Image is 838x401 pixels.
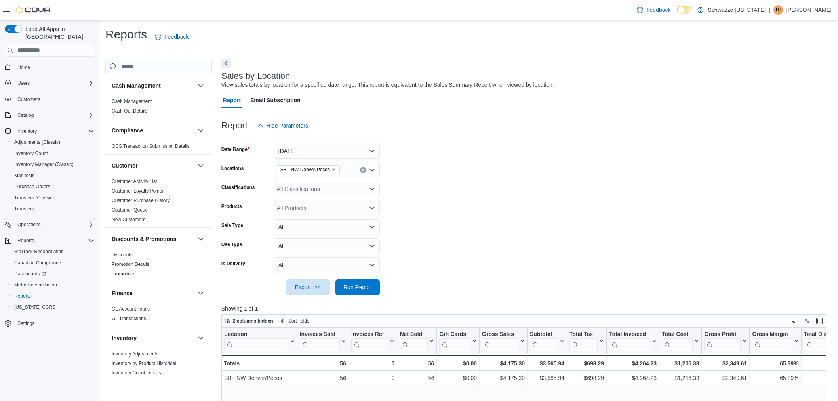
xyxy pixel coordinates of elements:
button: All [274,238,380,254]
a: OCS Transaction Submission Details [112,143,190,149]
a: [US_STATE] CCRS [11,302,59,312]
a: Customer Loyalty Points [112,188,163,194]
a: Home [14,63,33,72]
div: Gift Cards [439,330,470,338]
button: Subtotal [530,330,564,351]
span: Inventory [17,128,37,134]
button: Settings [2,317,97,329]
a: Dashboards [11,269,49,279]
button: Gift Cards [439,330,477,351]
div: Total Invoiced [609,330,650,351]
div: 65.89% [752,373,798,383]
div: $698.29 [569,359,604,368]
div: Finance [105,304,212,327]
span: Customers [17,96,40,103]
a: Promotion Details [112,262,149,267]
button: Cash Management [196,81,206,90]
div: $698.29 [569,373,604,383]
span: Cash Out Details [112,108,148,114]
a: Customers [14,95,44,104]
a: Settings [14,319,38,328]
button: Run Report [335,279,380,295]
button: Customers [2,94,97,105]
span: Run Report [343,283,372,291]
span: Inventory by Product Historical [112,360,176,367]
div: 56 [299,359,346,368]
h1: Reports [105,27,147,42]
label: Products [221,203,242,210]
a: Transfers (Classic) [11,193,57,202]
button: Discounts & Promotions [196,234,206,244]
a: Feedback [152,29,192,45]
a: Reports [11,291,34,301]
div: Gift Card Sales [439,330,470,351]
div: $1,216.33 [662,373,699,383]
button: Total Invoiced [609,330,657,351]
a: Discounts [112,252,133,258]
span: TH [775,5,781,15]
a: Metrc Reconciliation [11,280,60,290]
button: Inventory [14,126,40,136]
div: $4,264.23 [609,373,657,383]
button: Clear input [360,167,366,173]
span: Home [17,64,30,71]
h3: Inventory [112,334,137,342]
a: New Customers [112,217,145,222]
button: Compliance [196,126,206,135]
span: Email Subscription [250,92,301,108]
button: Location [224,330,295,351]
a: Feedback [634,2,674,18]
div: Invoices Ref [351,330,388,351]
span: Promotions [112,271,136,277]
a: Inventory Adjustments [112,351,158,357]
button: Total Tax [569,330,604,351]
label: Date Range [221,146,249,153]
button: Invoices Ref [351,330,394,351]
button: Finance [196,288,206,298]
span: Export [290,279,325,295]
span: Sort fields [288,318,309,324]
a: Purchase Orders [11,182,53,191]
span: Washington CCRS [11,302,94,312]
button: Transfers [8,203,97,214]
span: Catalog [17,112,34,118]
div: View sales totals by location for a specified date range. This report is equivalent to the Sales ... [221,81,554,89]
span: Users [17,80,30,86]
a: Cash Management [112,99,152,104]
a: Canadian Compliance [11,258,64,267]
div: Total Cost [662,330,693,351]
label: Sale Type [221,222,243,229]
span: Inventory Count Details [112,370,161,376]
label: Locations [221,165,244,172]
a: Dashboards [8,268,97,279]
button: Invoices Sold [299,330,346,351]
button: Adjustments (Classic) [8,137,97,148]
h3: Cash Management [112,82,161,90]
span: Adjustments (Classic) [14,139,60,145]
button: Operations [14,220,44,229]
div: Compliance [105,141,212,154]
span: Purchase Orders [11,182,94,191]
button: Gross Sales [482,330,525,351]
a: Customer Activity List [112,179,157,184]
div: Total Tax [569,330,598,338]
button: Home [2,61,97,73]
div: 65.89% [752,359,798,368]
span: GL Account Totals [112,306,150,312]
button: Open list of options [369,186,375,192]
div: Subtotal [530,330,558,338]
span: [US_STATE] CCRS [14,304,55,310]
span: BioTrack Reconciliation [14,248,64,255]
div: Location [224,330,288,351]
a: GL Transactions [112,316,146,321]
div: Cash Management [105,97,212,119]
button: Compliance [112,126,194,134]
button: Inventory Manager (Classic) [8,159,97,170]
button: Users [2,78,97,89]
button: Customer [112,162,194,170]
a: BioTrack Reconciliation [11,247,67,256]
span: Report [223,92,241,108]
a: Transfers [11,204,37,214]
img: Cova [16,6,51,14]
